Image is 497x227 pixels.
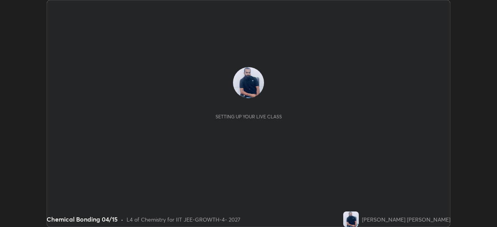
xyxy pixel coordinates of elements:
div: Chemical Bonding 04/15 [47,215,118,224]
div: Setting up your live class [215,114,282,120]
img: 97712866bd6d4418aeba2b5c5a56a52d.jpg [233,67,264,98]
img: 97712866bd6d4418aeba2b5c5a56a52d.jpg [343,211,359,227]
div: • [121,215,123,224]
div: L4 of Chemistry for IIT JEE-GROWTH-4- 2027 [127,215,240,224]
div: [PERSON_NAME] [PERSON_NAME] [362,215,450,224]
